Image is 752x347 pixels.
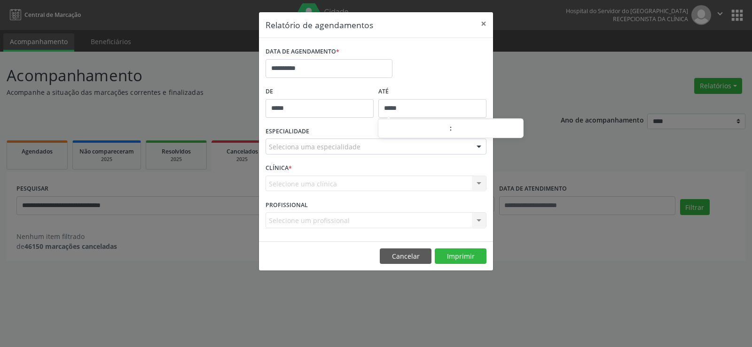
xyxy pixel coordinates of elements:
button: Imprimir [435,248,486,264]
label: DATA DE AGENDAMENTO [266,45,339,59]
h5: Relatório de agendamentos [266,19,373,31]
label: CLÍNICA [266,161,292,176]
label: PROFISSIONAL [266,198,308,212]
button: Cancelar [380,248,431,264]
label: ESPECIALIDADE [266,124,309,139]
label: ATÉ [378,85,486,99]
label: De [266,85,374,99]
input: Minute [452,120,523,139]
button: Close [474,12,493,35]
span: : [449,119,452,138]
span: Seleciona uma especialidade [269,142,360,152]
input: Hour [378,120,449,139]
